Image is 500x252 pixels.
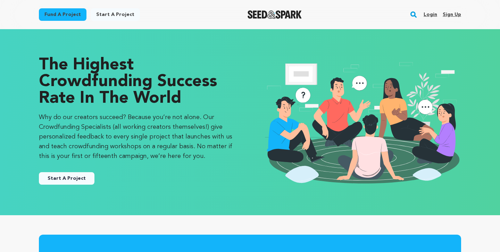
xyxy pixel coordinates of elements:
[443,9,461,20] a: Sign up
[39,8,86,21] a: Fund a project
[264,57,461,187] img: seedandspark start project illustration image
[248,10,302,19] a: Seed&Spark Homepage
[39,112,236,161] p: Why do our creators succeed? Because you’re not alone. Our Crowdfunding Specialists (all working ...
[248,10,302,19] img: Seed&Spark Logo Dark Mode
[39,172,94,185] a: Start A Project
[39,57,236,107] p: The Highest Crowdfunding Success Rate in the World
[91,8,140,21] a: Start a project
[424,9,437,20] a: Login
